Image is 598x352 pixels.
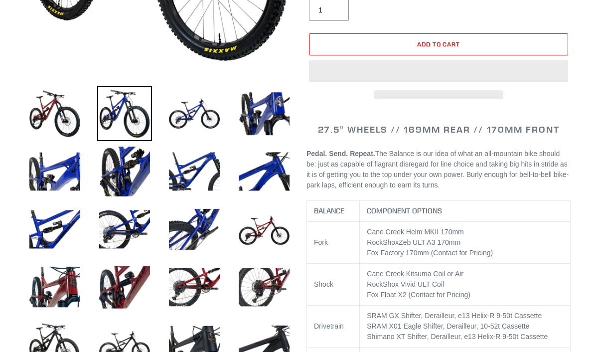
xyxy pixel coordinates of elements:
h2: 27.5" WHEELS // 169MM REAR // 170MM FRONT [306,124,571,135]
td: Fork [307,221,360,263]
td: SRAM GX Shifter, Derailleur, e13 Helix-R 9-50t Cassette SRAM X01 Eagle Shifter, Derailleur, 10-52... [360,305,571,347]
img: Load image into Gallery viewer, BALANCE - Complete Bike [27,144,82,199]
td: Drivetrain [307,305,360,347]
img: Load image into Gallery viewer, BALANCE - Complete Bike [97,86,152,141]
img: Load image into Gallery viewer, BALANCE - Complete Bike [27,86,82,141]
img: Load image into Gallery viewer, BALANCE - Complete Bike [167,144,222,199]
p: Cane Creek Kitsuma Coil or Air RockShox Vivid ULT Coil Fox Float X2 (Contact for Pricing) [367,269,563,300]
img: Load image into Gallery viewer, BALANCE - Complete Bike [97,202,152,257]
img: Load image into Gallery viewer, BALANCE - Complete Bike [97,144,152,199]
img: Load image into Gallery viewer, BALANCE - Complete Bike [97,260,152,315]
td: Shock [307,263,360,305]
b: Pedal. Send. Repeat. [306,150,375,158]
img: Load image into Gallery viewer, BALANCE - Complete Bike [237,86,292,141]
img: Load image into Gallery viewer, BALANCE - Complete Bike [27,202,82,257]
span: Zeb ULT A3 170 [399,238,449,246]
span: Cane Creek Helm MKII 170mm [367,228,464,236]
th: BALANCE [307,200,360,221]
img: Load image into Gallery viewer, BALANCE - Complete Bike [237,144,292,199]
span: Add to cart [417,40,460,48]
img: Load image into Gallery viewer, BALANCE - Complete Bike [237,260,292,315]
img: Load image into Gallery viewer, BALANCE - Complete Bike [167,202,222,257]
p: The Balance is our idea of what an all-mountain bike should be: just as capable of flagrant disre... [306,149,571,190]
img: Load image into Gallery viewer, BALANCE - Complete Bike [167,260,222,315]
img: Load image into Gallery viewer, BALANCE - Complete Bike [27,260,82,315]
td: RockShox mm Fox Factory 170mm (Contact for Pricing) [360,221,571,263]
th: COMPONENT OPTIONS [360,200,571,221]
img: Load image into Gallery viewer, BALANCE - Complete Bike [167,86,222,141]
button: Add to cart [309,33,568,55]
img: Load image into Gallery viewer, BALANCE - Complete Bike [237,202,292,257]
